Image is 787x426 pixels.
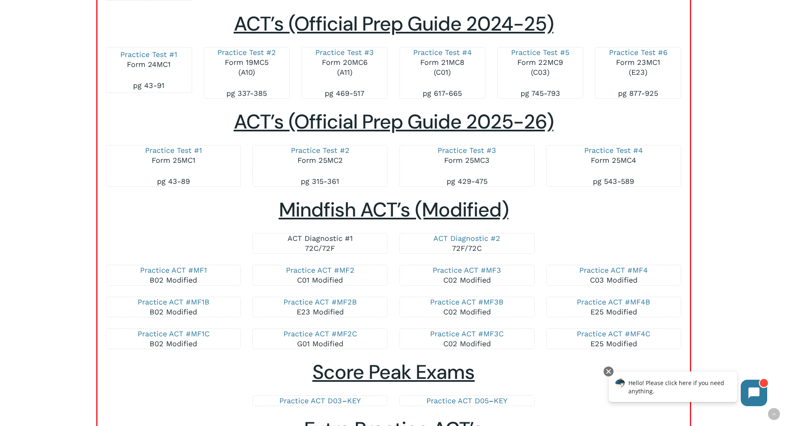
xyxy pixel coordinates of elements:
[577,297,650,306] a: Practice ACT #MF4B
[261,176,379,186] p: pg 315-361
[261,297,379,317] p: E23 Modified
[408,88,477,98] p: pg 617-665
[114,329,232,349] p: B02 Modified
[279,396,342,405] a: Practice ACT D03
[555,265,673,285] p: C03 Modified
[261,396,379,406] p: –
[555,329,673,349] p: E25 Modified
[114,50,183,81] p: Form 24MC1
[408,265,526,285] p: C02 Modified
[310,88,379,98] p: pg 469-517
[604,88,672,98] p: pg 877-925
[234,11,554,37] span: ACT’s (Official Prep Guide 2024-25)
[114,145,232,176] p: Form 25MC1
[283,329,357,338] a: Practice ACT #MF2C
[555,297,673,317] p: E25 Modified
[114,81,183,90] p: pg 43-91
[408,329,526,349] p: C02 Modified
[408,396,526,406] p: –
[577,329,650,338] a: Practice ACT #MF4C
[283,297,357,306] a: Practice ACT #MF2B
[310,48,379,88] p: Form 20MC6 (A11)
[433,234,500,243] a: ACT Diagnostic #2
[315,48,374,57] a: Practice Test #3
[312,359,475,385] span: Score Peak Exams
[408,145,526,176] p: Form 25MC3
[609,48,668,57] a: Practice Test #6
[506,88,575,98] p: pg 745-793
[555,145,673,176] p: Form 25MC4
[261,145,379,176] p: Form 25MC2
[288,234,353,243] a: ACT Diagnostic #1
[261,329,379,349] p: G01 Modified
[261,265,379,285] p: C01 Modified
[579,266,648,274] a: Practice ACT #MF4
[140,266,207,274] a: Practice ACT #MF1
[212,88,281,98] p: pg 337-385
[114,176,232,186] p: pg 43-89
[145,146,202,155] a: Practice Test #1
[286,266,354,274] a: Practice ACT #MF2
[138,329,209,338] a: Practice ACT #MF1C
[408,176,526,186] p: pg 429-475
[433,266,501,274] a: Practice ACT #MF3
[408,297,526,317] p: C02 Modified
[408,48,477,88] p: Form 21MC8 (C01)
[430,329,504,338] a: Practice ACT #MF3C
[234,109,554,135] span: ACT’s (Official Prep Guide 2025-26)
[408,233,526,253] p: 72F/72C
[120,50,177,59] a: Practice Test #1
[555,176,673,186] p: pg 543-589
[114,265,232,285] p: B02 Modified
[138,297,209,306] a: Practice ACT #MF1B
[600,365,775,414] iframe: Chatbot
[212,48,281,88] p: Form 19MC5 (A10)
[279,197,509,223] span: Mindfish ACT’s (Modified)
[437,146,496,155] a: Practice Test #3
[584,146,643,155] a: Practice Test #4
[114,297,232,317] p: B02 Modified
[217,48,276,57] a: Practice Test #2
[261,233,379,253] p: 72C/72F
[430,297,504,306] a: Practice ACT #MF3B
[494,396,507,405] a: KEY
[426,396,489,405] a: Practice ACT D05
[604,48,672,88] p: Form 23MC1 (E23)
[413,48,472,57] a: Practice Test #4
[506,48,575,88] p: Form 22MC9 (C03)
[347,396,361,405] a: KEY
[511,48,569,57] a: Practice Test #5
[291,146,350,155] a: Practice Test #2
